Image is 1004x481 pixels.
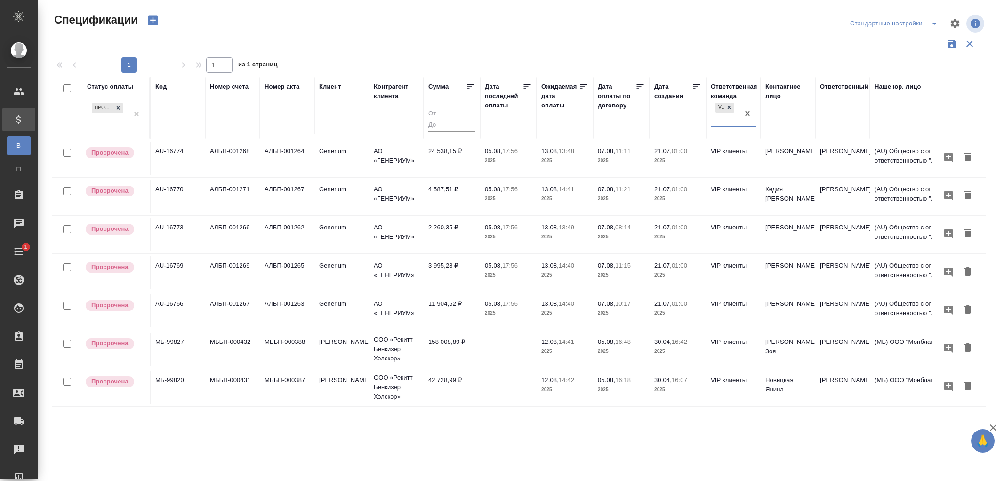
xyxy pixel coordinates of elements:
p: 21.07, [654,262,672,269]
p: Просрочена [91,262,129,272]
p: 11:15 [615,262,631,269]
p: Просрочена [91,224,129,234]
td: АЛБП-001263 [260,294,314,327]
button: Сохранить фильтры [943,35,961,53]
p: 01:00 [672,300,687,307]
td: VIP клиенты [706,142,761,175]
td: VIP клиенты [706,218,761,251]
td: (МБ) ООО "Монблан" [870,371,983,404]
p: 05.08, [485,300,502,307]
p: 07.08, [598,186,615,193]
p: 17:56 [502,262,518,269]
p: 16:07 [672,376,687,383]
div: Ответственная команда [711,82,757,101]
p: 07.08, [598,147,615,155]
p: [PERSON_NAME] [319,375,364,385]
p: ООО «Рекитт Бенкизер Хэлскэр» [374,335,419,363]
td: VIP клиенты [706,333,761,366]
button: Удалить [960,378,976,395]
button: Удалить [960,340,976,357]
button: Создать [142,12,164,28]
div: Дата последней оплаты [485,82,522,110]
button: Удалить [960,263,976,281]
td: АЛБП-001267 [260,180,314,213]
p: 13.08, [541,186,559,193]
td: 24 538,15 ₽ [424,142,480,175]
div: Просрочена [91,102,124,114]
div: Клиент [319,82,341,91]
p: 2025 [485,270,532,280]
td: [PERSON_NAME] Зоя [761,333,815,366]
td: [PERSON_NAME] [761,142,815,175]
p: 17:56 [502,300,518,307]
p: 13.08, [541,262,559,269]
div: Статус оплаты [87,82,133,91]
span: 1 [18,242,33,252]
span: из 1 страниц [238,59,278,73]
td: [PERSON_NAME] [815,180,870,213]
div: split button [848,16,944,31]
p: 14:40 [559,262,574,269]
p: 16:48 [615,338,631,345]
a: В [7,136,31,155]
td: AU-16770 [151,180,205,213]
div: Ожидаемая дата оплаты [541,82,579,110]
td: АЛБП-001266 [205,218,260,251]
td: AU-16766 [151,294,205,327]
span: Спецификации [52,12,138,27]
td: Новицкая Янина [761,371,815,404]
p: 12.08, [541,338,559,345]
td: VIP клиенты [706,180,761,213]
td: VIP клиенты [706,371,761,404]
p: Просрочена [91,148,129,157]
p: 2025 [598,194,645,204]
p: 14:40 [559,300,574,307]
p: 05.08, [485,147,502,155]
p: АО «ГЕНЕРИУМ» [374,299,419,318]
td: АЛБП-001271 [205,180,260,213]
p: 2025 [485,194,532,204]
td: АЛБП-001267 [205,294,260,327]
p: 2025 [598,385,645,394]
div: Номер акта [265,82,299,91]
td: [PERSON_NAME] [761,256,815,289]
td: МББП-000431 [205,371,260,404]
p: 21.07, [654,224,672,231]
td: 158 008,89 ₽ [424,333,480,366]
p: 2025 [541,232,588,242]
p: 21.07, [654,147,672,155]
p: Просрочена [91,301,129,310]
p: Просрочена [91,377,129,386]
p: 2025 [541,347,588,356]
td: (МБ) ООО "Монблан" [870,333,983,366]
p: Просрочена [91,339,129,348]
p: 13.08, [541,147,559,155]
p: 05.08, [485,224,502,231]
td: [PERSON_NAME] [815,256,870,289]
p: 11:21 [615,186,631,193]
div: Контактное лицо [765,82,811,101]
p: 16:18 [615,376,631,383]
div: Наше юр. лицо [875,82,921,91]
p: 2025 [654,156,701,165]
span: 🙏 [975,431,991,451]
span: В [12,141,26,150]
td: АЛБП-001265 [260,256,314,289]
p: [PERSON_NAME] [319,337,364,347]
p: 2025 [541,156,588,165]
p: 21.07, [654,300,672,307]
td: (AU) Общество с ограниченной ответственностью "АЛС" [870,180,983,213]
p: 2025 [485,232,532,242]
p: 13:48 [559,147,574,155]
p: 30.04, [654,338,672,345]
td: 3 995,28 ₽ [424,256,480,289]
p: Generium [319,185,364,194]
div: Ответственный [820,82,868,91]
td: [PERSON_NAME] [815,218,870,251]
p: Generium [319,223,364,232]
div: Дата создания [654,82,692,101]
div: Код [155,82,167,91]
td: АЛБП-001264 [260,142,314,175]
td: 11 904,52 ₽ [424,294,480,327]
p: 17:56 [502,147,518,155]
